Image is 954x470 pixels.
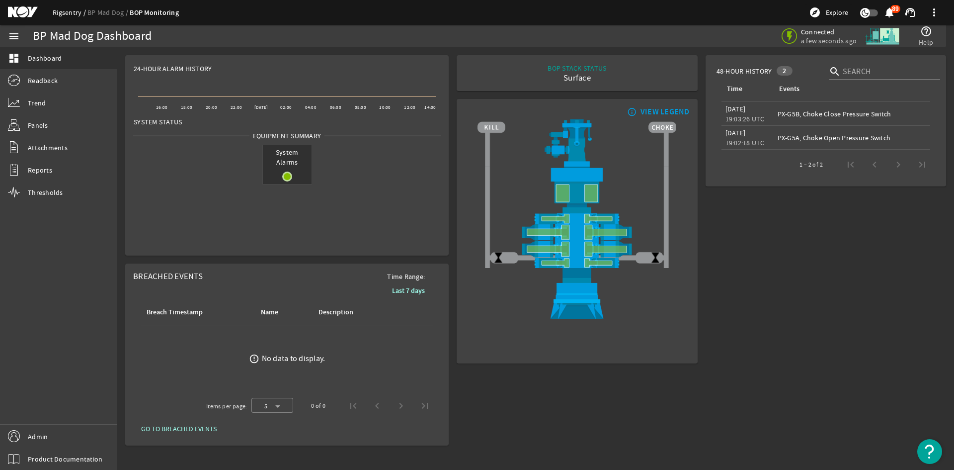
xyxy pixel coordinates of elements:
span: Time Range: [379,272,433,282]
a: BP Mad Dog [87,8,130,17]
div: 0 of 0 [311,401,325,411]
img: RiserAdapter.png [477,119,676,167]
text: 14:00 [424,104,436,110]
img: ShearRamOpen.png [477,224,676,241]
text: 02:00 [280,104,292,110]
text: 16:00 [156,104,167,110]
img: Skid.svg [864,17,901,55]
div: Name [261,307,278,318]
text: 18:00 [181,104,192,110]
button: more_vert [922,0,946,24]
img: PipeRamOpen.png [477,213,676,224]
img: ValveClose.png [649,252,661,264]
legacy-datetime-component: [DATE] [725,104,746,113]
span: Dashboard [28,53,62,63]
div: Breach Timestamp [145,307,247,318]
span: Thresholds [28,188,63,197]
text: 20:00 [206,104,217,110]
input: Search [843,66,932,78]
img: UpperAnnularOpen.png [477,167,676,213]
mat-icon: info_outline [625,108,637,116]
legacy-datetime-component: 19:02:18 UTC [725,138,765,147]
text: 10:00 [379,104,391,110]
span: Reports [28,165,52,175]
img: PipeRamOpen.png [477,258,676,268]
button: Open Resource Center [917,439,942,464]
span: 24-Hour Alarm History [134,64,212,74]
div: VIEW LEGEND [640,107,690,117]
span: Attachments [28,143,68,153]
span: System Status [134,117,182,127]
mat-icon: support_agent [904,6,916,18]
span: Readback [28,76,58,86]
img: WellheadConnector.png [477,268,676,319]
button: 89 [884,7,894,18]
text: 22:00 [231,104,242,110]
span: System Alarms [263,145,312,169]
text: 12:00 [404,104,415,110]
span: Panels [28,120,48,130]
span: Help [919,37,933,47]
legacy-datetime-component: 19:03:26 UTC [725,114,765,123]
text: 04:00 [305,104,317,110]
span: Trend [28,98,46,108]
span: Explore [826,7,848,17]
span: Admin [28,432,48,442]
button: Explore [805,4,852,20]
div: BP Mad Dog Dashboard [33,31,152,41]
div: PX-G5B, Choke Close Pressure Switch [778,109,926,119]
mat-icon: menu [8,30,20,42]
span: Connected [801,27,857,36]
span: Breached Events [133,271,203,282]
div: Events [778,84,922,94]
div: 2 [777,66,792,76]
div: Name [259,307,305,318]
div: Surface [548,73,606,83]
text: 06:00 [330,104,341,110]
button: GO TO BREACHED EVENTS [133,420,225,438]
div: Description [317,307,388,318]
div: Breach Timestamp [147,307,203,318]
legacy-datetime-component: [DATE] [725,128,746,137]
span: GO TO BREACHED EVENTS [141,424,217,434]
img: ValveClose.png [492,252,504,264]
img: TransparentStackSlice.png [660,188,672,203]
img: TransparentStackSlice.png [481,188,493,203]
img: ShearRamOpen.png [477,241,676,258]
span: 48-Hour History [716,66,772,76]
div: Time [727,84,742,94]
mat-icon: help_outline [920,25,932,37]
a: BOP Monitoring [130,8,179,17]
div: BOP STACK STATUS [548,63,606,73]
mat-icon: error_outline [249,354,259,364]
mat-icon: notifications [883,6,895,18]
mat-icon: explore [809,6,821,18]
div: No data to display. [262,354,325,364]
span: Equipment Summary [249,131,324,141]
button: Last 7 days [384,282,433,299]
a: Rigsentry [53,8,87,17]
div: Description [318,307,353,318]
span: a few seconds ago [801,36,857,45]
text: 08:00 [355,104,366,110]
div: Time [725,84,766,94]
div: 1 – 2 of 2 [799,160,823,170]
i: search [829,66,841,78]
b: Last 7 days [392,286,425,295]
text: [DATE] [254,104,268,110]
div: Events [779,84,799,94]
mat-icon: dashboard [8,52,20,64]
div: Items per page: [206,401,247,411]
div: PX-G5A, Choke Open Pressure Switch [778,133,926,143]
span: Product Documentation [28,454,102,464]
